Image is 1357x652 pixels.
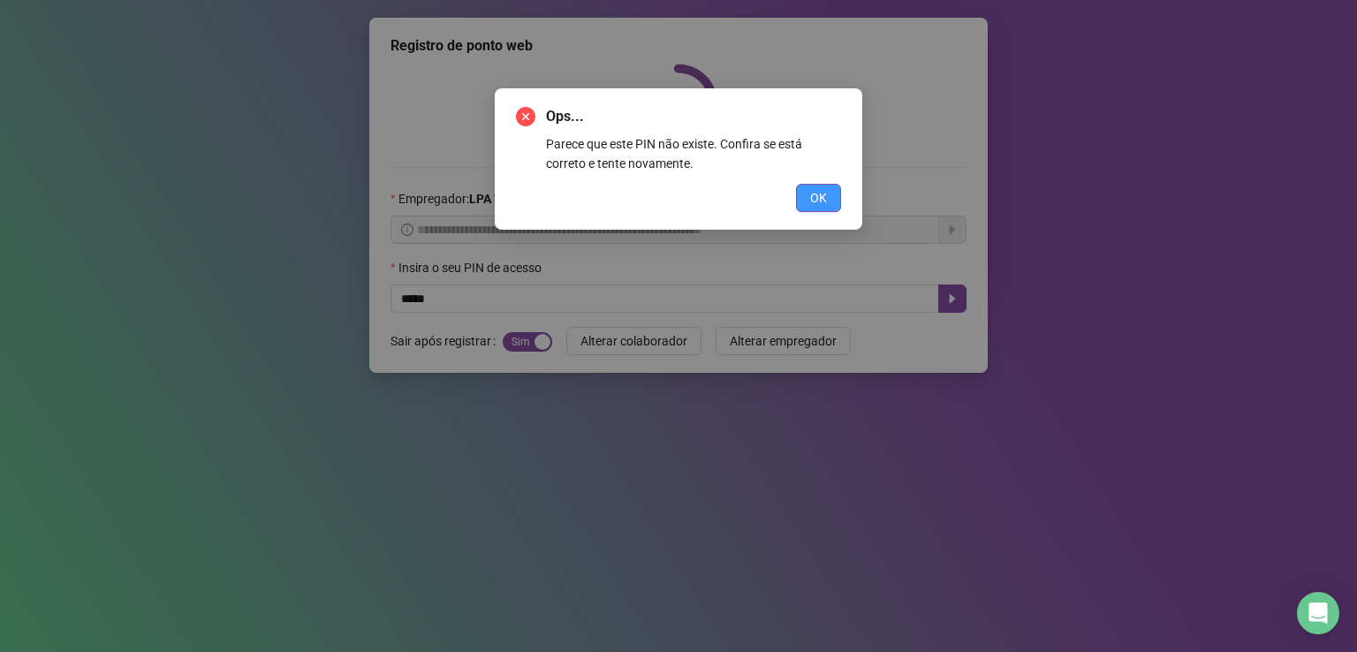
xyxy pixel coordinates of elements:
span: close-circle [516,107,535,126]
div: Open Intercom Messenger [1297,592,1339,634]
button: OK [796,184,841,212]
span: OK [810,188,827,208]
div: Parece que este PIN não existe. Confira se está correto e tente novamente. [546,134,841,173]
span: Ops... [546,106,841,127]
